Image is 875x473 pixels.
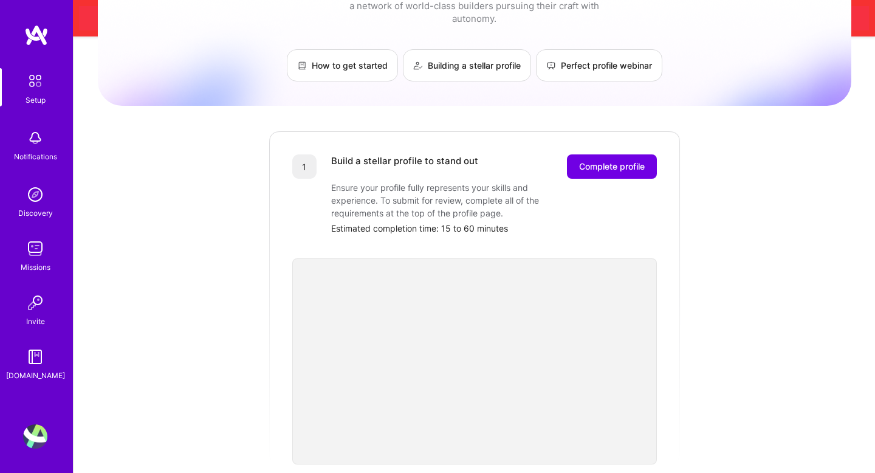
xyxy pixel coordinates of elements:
img: bell [23,126,47,150]
img: Perfect profile webinar [546,61,556,71]
img: How to get started [297,61,307,71]
a: User Avatar [20,424,50,449]
a: Perfect profile webinar [536,49,662,81]
div: Build a stellar profile to stand out [331,154,478,179]
a: How to get started [287,49,398,81]
div: [DOMAIN_NAME] [6,369,65,382]
img: logo [24,24,49,46]
div: Missions [21,261,50,274]
img: setup [22,68,48,94]
img: guide book [23,345,47,369]
div: Estimated completion time: 15 to 60 minutes [331,222,657,235]
div: Setup [26,94,46,106]
a: Building a stellar profile [403,49,531,81]
div: 1 [292,154,317,179]
img: User Avatar [23,424,47,449]
div: Ensure your profile fully represents your skills and experience. To submit for review, complete a... [331,181,574,219]
div: Notifications [14,150,57,163]
button: Complete profile [567,154,657,179]
img: Building a stellar profile [413,61,423,71]
img: Invite [23,291,47,315]
iframe: video [292,258,657,464]
div: Invite [26,315,45,328]
img: discovery [23,182,47,207]
div: Discovery [18,207,53,219]
img: teamwork [23,236,47,261]
span: Complete profile [579,161,645,173]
